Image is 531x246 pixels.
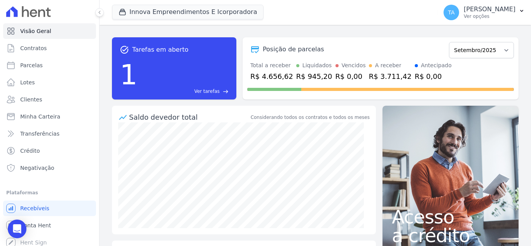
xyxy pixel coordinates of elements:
[141,88,229,95] a: Ver tarefas east
[392,208,509,226] span: Acesso
[20,61,43,69] span: Parcelas
[3,75,96,90] a: Lotes
[20,27,51,35] span: Visão Geral
[3,58,96,73] a: Parcelas
[6,188,93,197] div: Plataformas
[3,201,96,216] a: Recebíveis
[250,71,293,82] div: R$ 4.656,62
[132,45,189,54] span: Tarefas em aberto
[20,44,47,52] span: Contratos
[375,61,402,70] div: A receber
[3,126,96,141] a: Transferências
[8,220,26,238] div: Open Intercom Messenger
[464,5,515,13] p: [PERSON_NAME]
[20,164,54,172] span: Negativação
[20,79,35,86] span: Lotes
[263,45,324,54] div: Posição de parcelas
[421,61,452,70] div: Antecipado
[20,204,49,212] span: Recebíveis
[129,112,249,122] div: Saldo devedor total
[3,92,96,107] a: Clientes
[296,71,332,82] div: R$ 945,20
[20,222,51,229] span: Conta Hent
[3,109,96,124] a: Minha Carteira
[120,54,138,95] div: 1
[20,96,42,103] span: Clientes
[112,5,264,19] button: Innova Empreendimentos E Icorporadora
[415,71,452,82] div: R$ 0,00
[302,61,332,70] div: Liquidados
[251,114,370,121] div: Considerando todos os contratos e todos os meses
[20,147,40,155] span: Crédito
[120,45,129,54] span: task_alt
[342,61,366,70] div: Vencidos
[223,89,229,94] span: east
[437,2,531,23] button: TA [PERSON_NAME] Ver opções
[448,10,455,15] span: TA
[3,160,96,176] a: Negativação
[392,226,509,245] span: a crédito
[20,113,60,120] span: Minha Carteira
[194,88,220,95] span: Ver tarefas
[3,40,96,56] a: Contratos
[464,13,515,19] p: Ver opções
[250,61,293,70] div: Total a receber
[335,71,366,82] div: R$ 0,00
[3,218,96,233] a: Conta Hent
[3,23,96,39] a: Visão Geral
[20,130,59,138] span: Transferências
[3,143,96,159] a: Crédito
[369,71,412,82] div: R$ 3.711,42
